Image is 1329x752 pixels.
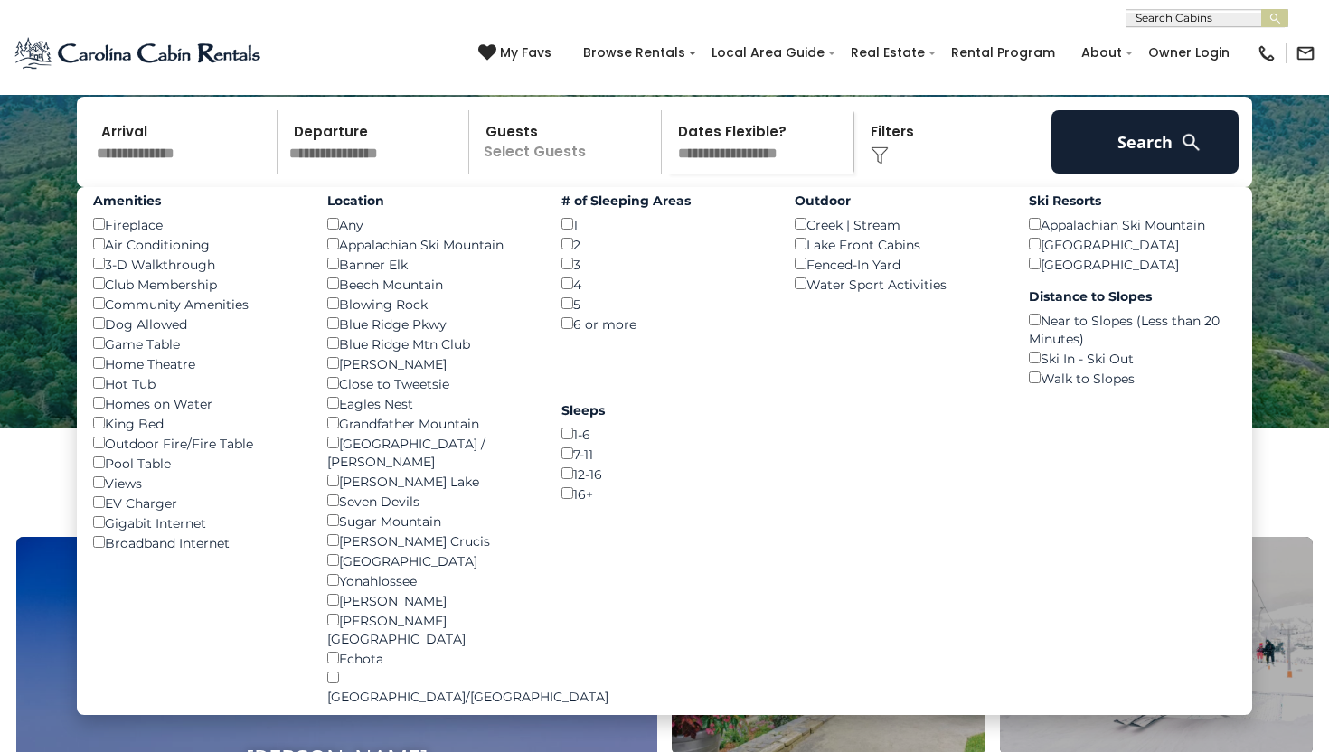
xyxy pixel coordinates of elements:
div: Hot Tub [93,373,300,393]
a: Local Area Guide [702,39,834,67]
div: Sugar Mountain [327,511,534,531]
div: Dog Allowed [93,314,300,334]
img: Blue-2.png [14,35,264,71]
div: Fireplace [93,214,300,234]
div: 1 [561,214,768,234]
div: 7-11 [561,444,768,464]
div: [GEOGRAPHIC_DATA] [1029,254,1236,274]
div: [PERSON_NAME] Lake [327,471,534,491]
div: [PERSON_NAME] Crucis [327,531,534,550]
div: Echota [327,648,534,668]
div: Blue Ridge Mtn Club [327,334,534,353]
label: Ski Resorts [1029,192,1236,210]
div: 4 [561,274,768,294]
a: Browse Rentals [574,39,694,67]
div: [PERSON_NAME][GEOGRAPHIC_DATA] [327,610,534,648]
div: 3 [561,254,768,274]
div: Ski In - Ski Out [1029,348,1236,368]
button: Search [1051,110,1239,174]
div: Walk to Slopes [1029,368,1236,388]
div: Fenced-In Yard [795,254,1002,274]
div: Home Theatre [93,353,300,373]
label: Outdoor [795,192,1002,210]
a: Rental Program [942,39,1064,67]
img: filter--v1.png [871,146,889,164]
div: 2 [561,234,768,254]
p: Select Guests [475,110,661,174]
div: [GEOGRAPHIC_DATA] / [PERSON_NAME] [327,433,534,471]
div: Appalachian Ski Mountain [327,234,534,254]
div: 3-D Walkthrough [93,254,300,274]
div: 5 [561,294,768,314]
div: [GEOGRAPHIC_DATA]/[GEOGRAPHIC_DATA] [327,668,534,706]
div: Game Table [93,334,300,353]
div: Homes on Water [93,393,300,413]
label: # of Sleeping Areas [561,192,768,210]
div: Broadband Internet [93,532,300,552]
div: Eagles Nest [327,393,534,413]
div: Blowing Rock [327,294,534,314]
div: Pool Table [93,453,300,473]
img: mail-regular-black.png [1296,43,1315,63]
div: 12-16 [561,464,768,484]
a: About [1072,39,1131,67]
div: 6 or more [561,314,768,334]
div: Lake Front Cabins [795,234,1002,254]
div: Banner Elk [327,254,534,274]
label: Distance to Slopes [1029,287,1236,305]
div: Blue Ridge Pkwy [327,314,534,334]
div: Air Conditioning [93,234,300,254]
div: EV Charger [93,493,300,512]
div: 1-6 [561,424,768,444]
div: Close to Tweetsie [327,373,534,393]
div: [GEOGRAPHIC_DATA] [1029,234,1236,254]
div: Any [327,214,534,234]
div: Seven Devils [327,491,534,511]
a: Owner Login [1139,39,1239,67]
div: Yonahlossee [327,570,534,590]
div: Near to Slopes (Less than 20 Minutes) [1029,310,1236,348]
div: [PERSON_NAME] [327,353,534,373]
label: Location [327,192,534,210]
div: Creek | Stream [795,214,1002,234]
a: Real Estate [842,39,934,67]
div: King Bed [93,413,300,433]
div: [GEOGRAPHIC_DATA] [327,550,534,570]
div: Appalachian Ski Mountain [1029,214,1236,234]
div: Beech Mountain [327,274,534,294]
img: phone-regular-black.png [1257,43,1277,63]
span: My Favs [500,43,551,62]
a: My Favs [478,43,556,63]
div: 16+ [561,484,768,503]
label: Amenities [93,192,300,210]
div: Water Sport Activities [795,274,1002,294]
div: Views [93,473,300,493]
div: Outdoor Fire/Fire Table [93,433,300,453]
div: [PERSON_NAME] [327,590,534,610]
div: Community Amenities [93,294,300,314]
img: search-regular-white.png [1180,131,1202,154]
div: Gigabit Internet [93,512,300,532]
label: Sleeps [561,401,768,419]
div: Grandfather Mountain [327,413,534,433]
div: Club Membership [93,274,300,294]
h3: Select Your Destination [14,474,1315,537]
